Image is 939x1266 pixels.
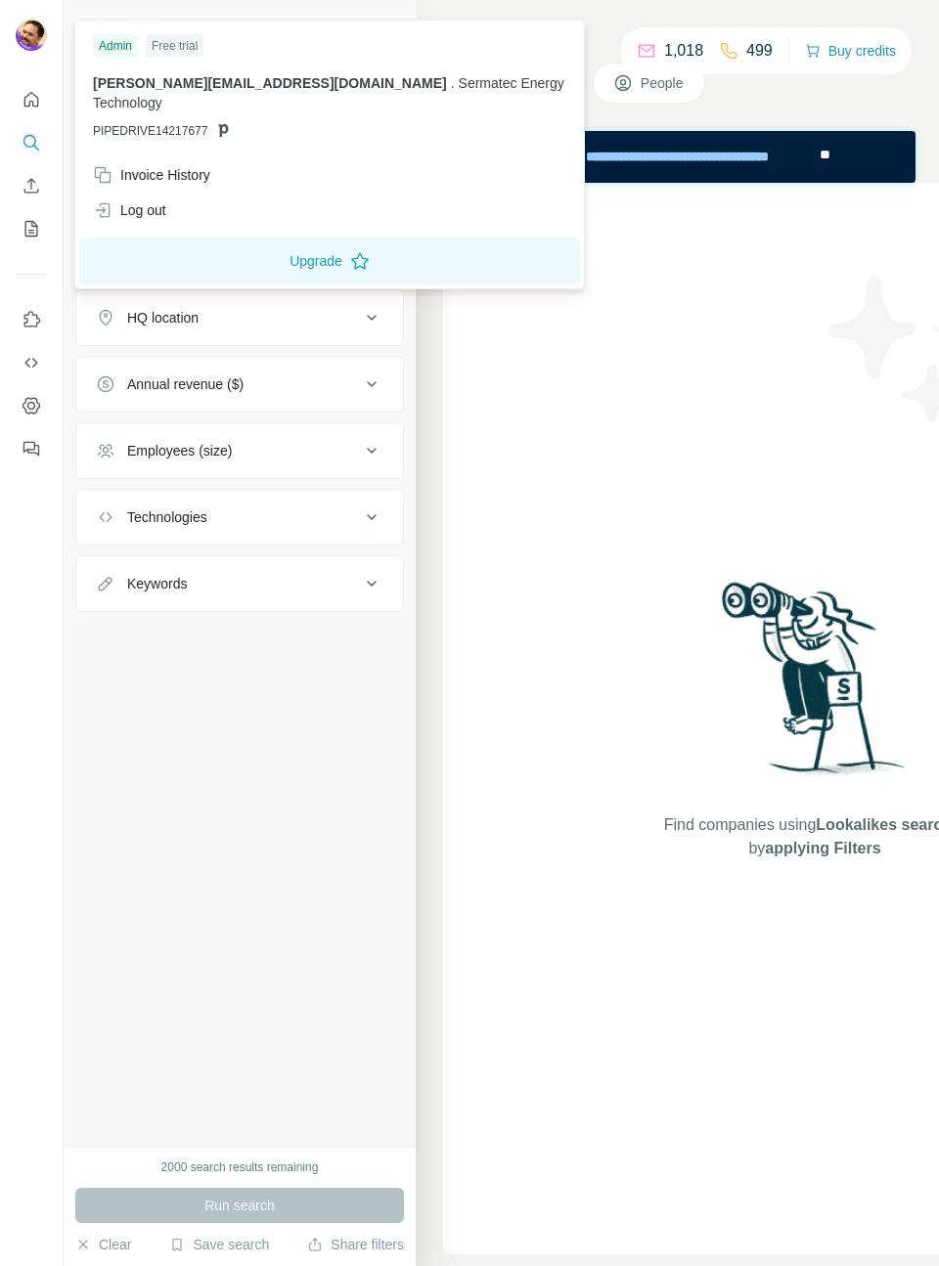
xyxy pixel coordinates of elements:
[443,131,916,183] iframe: Banner
[16,20,47,51] img: Avatar
[93,34,138,58] div: Admin
[451,75,455,91] span: .
[76,294,403,341] button: HQ location
[765,840,880,856] span: applying Filters
[127,308,199,327] div: HQ location
[76,560,403,607] button: Keywords
[161,1158,319,1176] div: 2000 search results remaining
[76,361,403,408] button: Annual revenue ($)
[746,39,773,63] p: 499
[93,122,207,140] span: PIPEDRIVE14217677
[16,168,47,203] button: Enrich CSV
[16,211,47,246] button: My lists
[75,18,137,35] div: New search
[93,75,447,91] span: [PERSON_NAME][EMAIL_ADDRESS][DOMAIN_NAME]
[76,427,403,474] button: Employees (size)
[16,345,47,380] button: Use Surfe API
[169,1235,269,1254] button: Save search
[79,238,580,284] button: Upgrade
[76,494,403,541] button: Technologies
[75,1235,131,1254] button: Clear
[93,165,210,185] div: Invoice History
[16,302,47,337] button: Use Surfe on LinkedIn
[16,431,47,466] button: Feedback
[127,574,187,593] div: Keywords
[713,577,917,795] img: Surfe Illustration - Woman searching with binoculars
[805,37,896,65] button: Buy credits
[443,23,916,51] h4: Search
[340,12,416,41] button: Hide
[93,200,166,220] div: Log out
[16,388,47,423] button: Dashboard
[127,441,232,460] div: Employees (size)
[16,82,47,117] button: Quick start
[16,125,47,160] button: Search
[664,39,703,63] p: 1,018
[127,374,244,394] div: Annual revenue ($)
[146,34,203,58] div: Free trial
[127,507,207,527] div: Technologies
[307,1235,404,1254] button: Share filters
[641,73,686,93] span: People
